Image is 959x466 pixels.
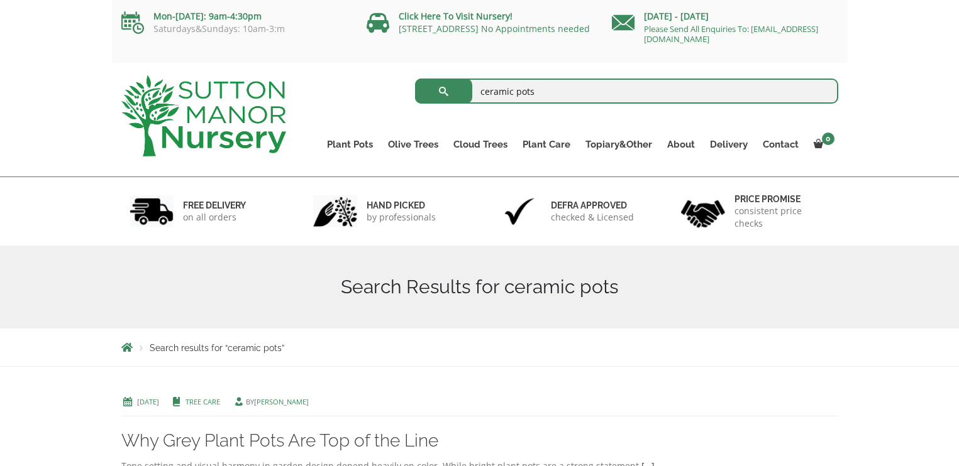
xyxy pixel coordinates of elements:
[681,192,725,230] img: 4.jpg
[578,136,660,153] a: Topiary&Other
[367,200,436,211] h6: hand picked
[702,136,755,153] a: Delivery
[446,136,515,153] a: Cloud Trees
[551,211,634,224] p: checked & Licensed
[734,193,830,205] h6: Price promise
[121,276,838,298] h1: Search Results for ceramic pots
[319,136,380,153] a: Plant Pots
[755,136,806,153] a: Contact
[121,342,838,352] nav: Breadcrumbs
[313,195,357,227] img: 2.jpg
[254,397,309,406] a: [PERSON_NAME]
[367,211,436,224] p: by professionals
[399,23,590,35] a: [STREET_ADDRESS] No Appointments needed
[551,200,634,211] h6: Defra approved
[150,343,284,353] span: Search results for “ceramic pots”
[233,397,309,406] span: by
[121,24,348,34] p: Saturdays&Sundays: 10am-3:m
[183,211,246,224] p: on all orders
[121,430,438,451] a: Why Grey Plant Pots Are Top of the Line
[660,136,702,153] a: About
[415,79,838,104] input: Search...
[515,136,578,153] a: Plant Care
[121,9,348,24] p: Mon-[DATE]: 9am-4:30pm
[806,136,838,153] a: 0
[734,205,830,230] p: consistent price checks
[130,195,174,227] img: 1.jpg
[121,75,286,156] img: logo
[183,200,246,211] h6: FREE DELIVERY
[644,23,818,45] a: Please Send All Enquiries To: [EMAIL_ADDRESS][DOMAIN_NAME]
[399,10,513,22] a: Click Here To Visit Nursery!
[186,397,220,406] a: Tree Care
[822,133,834,145] span: 0
[137,397,159,406] a: [DATE]
[612,9,838,24] p: [DATE] - [DATE]
[380,136,446,153] a: Olive Trees
[497,195,541,227] img: 3.jpg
